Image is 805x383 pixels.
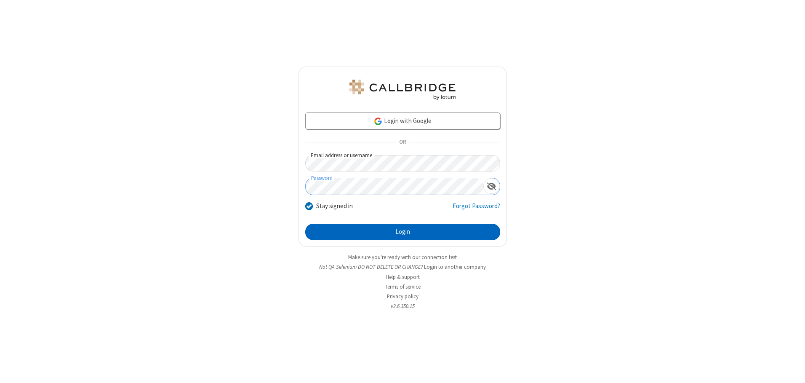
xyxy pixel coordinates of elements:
a: Login with Google [305,112,500,129]
input: Email address or username [305,155,500,171]
a: Privacy policy [387,293,418,300]
a: Terms of service [385,283,421,290]
a: Help & support [386,273,420,281]
label: Stay signed in [316,201,353,211]
li: v2.6.350.15 [299,302,507,310]
a: Forgot Password? [453,201,500,217]
button: Login to another company [424,263,486,271]
img: QA Selenium DO NOT DELETE OR CHANGE [348,80,457,100]
button: Login [305,224,500,241]
input: Password [306,178,483,195]
img: google-icon.png [373,117,383,126]
a: Make sure you're ready with our connection test [348,254,457,261]
li: Not QA Selenium DO NOT DELETE OR CHANGE? [299,263,507,271]
span: OR [396,137,409,148]
div: Show password [483,178,500,194]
